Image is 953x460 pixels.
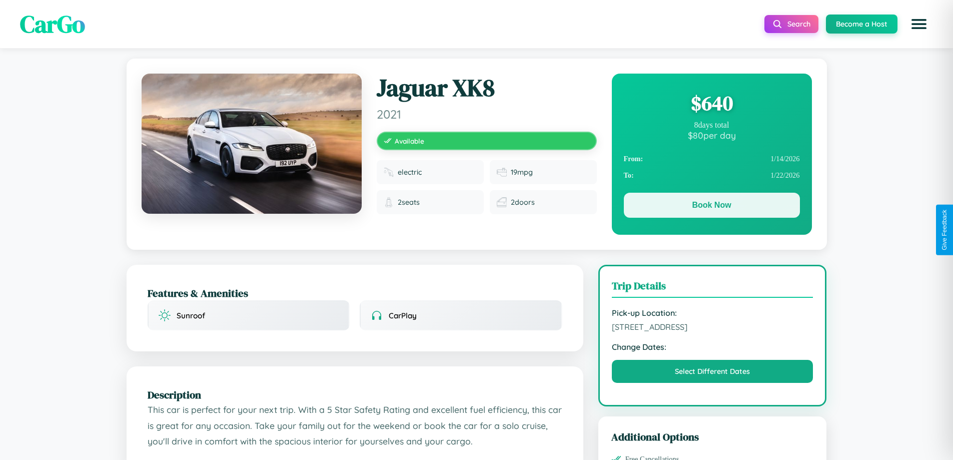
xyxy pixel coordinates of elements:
[612,322,813,332] span: [STREET_ADDRESS]
[389,311,417,320] span: CarPlay
[826,15,897,34] button: Become a Host
[624,90,800,117] div: $ 640
[377,107,597,122] span: 2021
[624,151,800,167] div: 1 / 14 / 2026
[511,198,535,207] span: 2 doors
[612,342,813,352] strong: Change Dates:
[764,15,818,33] button: Search
[20,8,85,41] span: CarGo
[612,360,813,383] button: Select Different Dates
[905,10,933,38] button: Open menu
[177,311,205,320] span: Sunroof
[624,155,643,163] strong: From:
[624,167,800,184] div: 1 / 22 / 2026
[398,198,420,207] span: 2 seats
[612,308,813,318] strong: Pick-up Location:
[624,193,800,218] button: Book Now
[511,168,533,177] span: 19 mpg
[624,121,800,130] div: 8 days total
[611,429,814,444] h3: Additional Options
[612,278,813,298] h3: Trip Details
[624,171,634,180] strong: To:
[787,20,810,29] span: Search
[395,137,424,145] span: Available
[377,74,597,103] h1: Jaguar XK8
[497,197,507,207] img: Doors
[384,197,394,207] img: Seats
[624,130,800,141] div: $ 80 per day
[497,167,507,177] img: Fuel efficiency
[142,74,362,214] img: Jaguar XK8 2021
[384,167,394,177] img: Fuel type
[148,402,562,449] p: This car is perfect for your next trip. With a 5 Star Safety Rating and excellent fuel efficiency...
[148,387,562,402] h2: Description
[148,286,562,300] h2: Features & Amenities
[398,168,422,177] span: electric
[941,210,948,250] div: Give Feedback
